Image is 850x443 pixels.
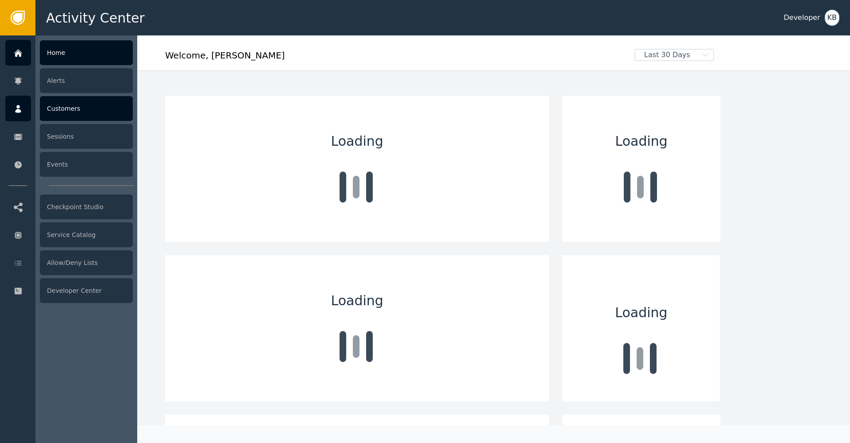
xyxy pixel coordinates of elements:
[40,278,133,303] div: Developer Center
[825,10,839,26] button: KB
[40,250,133,275] div: Allow/Deny Lists
[40,40,133,65] div: Home
[5,152,133,177] a: Events
[165,49,628,68] div: Welcome , [PERSON_NAME]
[40,152,133,177] div: Events
[40,96,133,121] div: Customers
[40,68,133,93] div: Alerts
[40,222,133,247] div: Service Catalog
[5,40,133,66] a: Home
[635,50,699,60] span: Last 30 Days
[5,96,133,121] a: Customers
[46,8,145,28] span: Activity Center
[5,250,133,276] a: Allow/Deny Lists
[5,222,133,248] a: Service Catalog
[5,124,133,149] a: Sessions
[40,194,133,219] div: Checkpoint Studio
[628,49,720,61] button: Last 30 Days
[331,131,383,151] span: Loading
[615,303,667,323] span: Loading
[331,291,383,311] span: Loading
[5,278,133,303] a: Developer Center
[5,194,133,220] a: Checkpoint Studio
[615,131,668,151] span: Loading
[784,12,820,23] div: Developer
[5,68,133,93] a: Alerts
[40,124,133,149] div: Sessions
